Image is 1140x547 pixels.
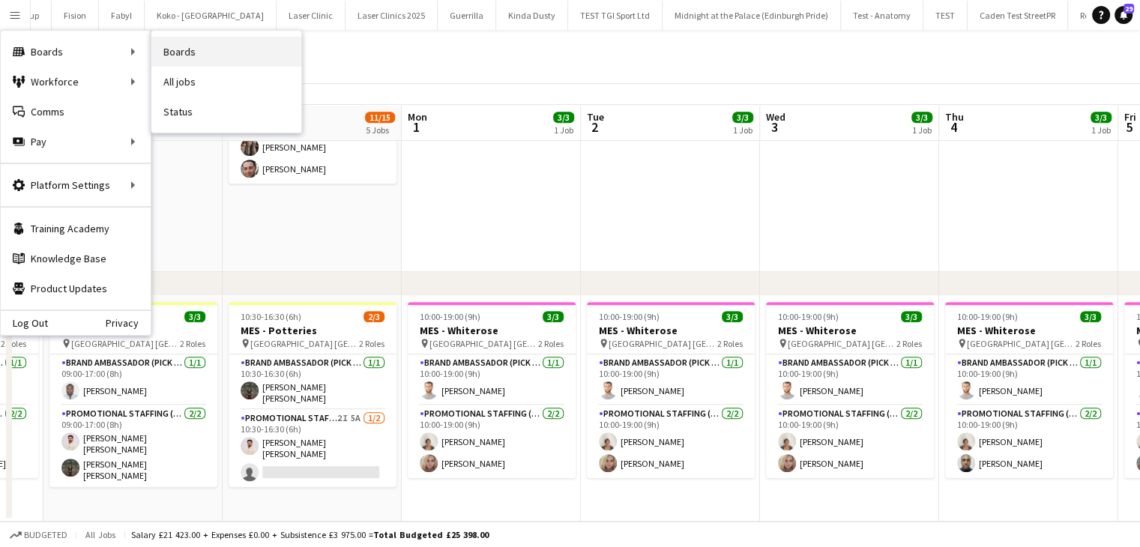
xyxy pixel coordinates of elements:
[1,273,151,303] a: Product Updates
[408,354,576,405] app-card-role: Brand Ambassador (Pick up)1/110:00-19:00 (9h)[PERSON_NAME]
[408,110,427,124] span: Mon
[1,67,151,97] div: Workforce
[1124,110,1136,124] span: Fri
[229,410,396,487] app-card-role: Promotional Staffing (Brand Ambassadors)2I5A1/210:30-16:30 (6h)[PERSON_NAME] [PERSON_NAME]
[52,1,99,30] button: Fision
[585,118,604,136] span: 2
[945,110,964,124] span: Thu
[722,311,743,322] span: 3/3
[733,124,753,136] div: 1 Job
[1,127,151,157] div: Pay
[438,1,496,30] button: Guerrilla
[912,124,932,136] div: 1 Job
[366,124,394,136] div: 5 Jobs
[1,214,151,244] a: Training Academy
[766,405,934,478] app-card-role: Promotional Staffing (Brand Ambassadors)2/210:00-19:00 (9h)[PERSON_NAME][PERSON_NAME]
[1,97,151,127] a: Comms
[151,97,301,127] a: Status
[429,338,538,349] span: [GEOGRAPHIC_DATA] [GEOGRAPHIC_DATA]
[943,118,964,136] span: 4
[766,354,934,405] app-card-role: Brand Ambassador (Pick up)1/110:00-19:00 (9h)[PERSON_NAME]
[968,1,1068,30] button: Caden Test StreetPR
[346,1,438,30] button: Laser Clinics 2025
[923,1,968,30] button: TEST
[766,324,934,337] h3: MES - Whiterose
[945,302,1113,478] div: 10:00-19:00 (9h)3/3MES - Whiterose [GEOGRAPHIC_DATA] [GEOGRAPHIC_DATA]2 RolesBrand Ambassador (Pi...
[408,405,576,478] app-card-role: Promotional Staffing (Brand Ambassadors)2/210:00-19:00 (9h)[PERSON_NAME][PERSON_NAME]
[250,338,359,349] span: [GEOGRAPHIC_DATA] [GEOGRAPHIC_DATA]
[841,1,923,30] button: Test - Anatomy
[717,338,743,349] span: 2 Roles
[587,354,755,405] app-card-role: Brand Ambassador (Pick up)1/110:00-19:00 (9h)[PERSON_NAME]
[1124,4,1134,13] span: 29
[373,529,489,540] span: Total Budgeted £25 398.00
[229,111,396,184] app-card-role: Promotional Staffing (Brand Ambassadors)2/210:00-14:00 (4h)[PERSON_NAME][PERSON_NAME]
[945,354,1113,405] app-card-role: Brand Ambassador (Pick up)1/110:00-19:00 (9h)[PERSON_NAME]
[420,311,480,322] span: 10:00-19:00 (9h)
[663,1,841,30] button: Midnight at the Palace (Edinburgh Pride)
[1,37,151,67] div: Boards
[359,338,384,349] span: 2 Roles
[364,311,384,322] span: 2/3
[1091,112,1112,123] span: 3/3
[766,110,785,124] span: Wed
[145,1,277,30] button: Koko - [GEOGRAPHIC_DATA]
[911,112,932,123] span: 3/3
[229,324,396,337] h3: MES - Potteries
[241,311,301,322] span: 10:30-16:30 (6h)
[49,405,217,487] app-card-role: Promotional Staffing (Brand Ambassadors)2/209:00-17:00 (8h)[PERSON_NAME] [PERSON_NAME][PERSON_NAM...
[732,112,753,123] span: 3/3
[229,354,396,410] app-card-role: Brand Ambassador (Pick up)1/110:30-16:30 (6h)[PERSON_NAME] [PERSON_NAME]
[24,530,67,540] span: Budgeted
[151,67,301,97] a: All jobs
[1,244,151,273] a: Knowledge Base
[1115,6,1133,24] a: 29
[99,1,145,30] button: Fabyl
[764,118,785,136] span: 3
[496,1,568,30] button: Kinda Dusty
[151,37,301,67] a: Boards
[82,529,118,540] span: All jobs
[538,338,564,349] span: 2 Roles
[71,338,180,349] span: [GEOGRAPHIC_DATA] [GEOGRAPHIC_DATA]
[609,338,717,349] span: [GEOGRAPHIC_DATA] [GEOGRAPHIC_DATA]
[49,354,217,405] app-card-role: Brand Ambassador (Pick up)1/109:00-17:00 (8h)[PERSON_NAME]
[1091,124,1111,136] div: 1 Job
[1,170,151,200] div: Platform Settings
[7,527,70,543] button: Budgeted
[106,317,151,329] a: Privacy
[180,338,205,349] span: 2 Roles
[778,311,839,322] span: 10:00-19:00 (9h)
[587,324,755,337] h3: MES - Whiterose
[408,302,576,478] app-job-card: 10:00-19:00 (9h)3/3MES - Whiterose [GEOGRAPHIC_DATA] [GEOGRAPHIC_DATA]2 RolesBrand Ambassador (Pi...
[1080,311,1101,322] span: 3/3
[1,338,26,349] span: 2 Roles
[277,1,346,30] button: Laser Clinic
[599,311,660,322] span: 10:00-19:00 (9h)
[553,112,574,123] span: 3/3
[568,1,663,30] button: TEST TGI Sport Ltd
[766,302,934,478] app-job-card: 10:00-19:00 (9h)3/3MES - Whiterose [GEOGRAPHIC_DATA] [GEOGRAPHIC_DATA]2 RolesBrand Ambassador (Pi...
[229,302,396,487] app-job-card: 10:30-16:30 (6h)2/3MES - Potteries [GEOGRAPHIC_DATA] [GEOGRAPHIC_DATA]2 RolesBrand Ambassador (Pi...
[1122,118,1136,136] span: 5
[49,302,217,487] app-job-card: 09:00-17:00 (8h)3/3MES - Potteries [GEOGRAPHIC_DATA] [GEOGRAPHIC_DATA]2 RolesBrand Ambassador (Pi...
[896,338,922,349] span: 2 Roles
[1,317,48,329] a: Log Out
[945,324,1113,337] h3: MES - Whiterose
[554,124,573,136] div: 1 Job
[365,112,395,123] span: 11/15
[184,311,205,322] span: 3/3
[408,324,576,337] h3: MES - Whiterose
[131,529,489,540] div: Salary £21 423.00 + Expenses £0.00 + Subsistence £3 975.00 =
[587,302,755,478] app-job-card: 10:00-19:00 (9h)3/3MES - Whiterose [GEOGRAPHIC_DATA] [GEOGRAPHIC_DATA]2 RolesBrand Ambassador (Pi...
[587,405,755,478] app-card-role: Promotional Staffing (Brand Ambassadors)2/210:00-19:00 (9h)[PERSON_NAME][PERSON_NAME]
[788,338,896,349] span: [GEOGRAPHIC_DATA] [GEOGRAPHIC_DATA]
[1076,338,1101,349] span: 2 Roles
[587,110,604,124] span: Tue
[543,311,564,322] span: 3/3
